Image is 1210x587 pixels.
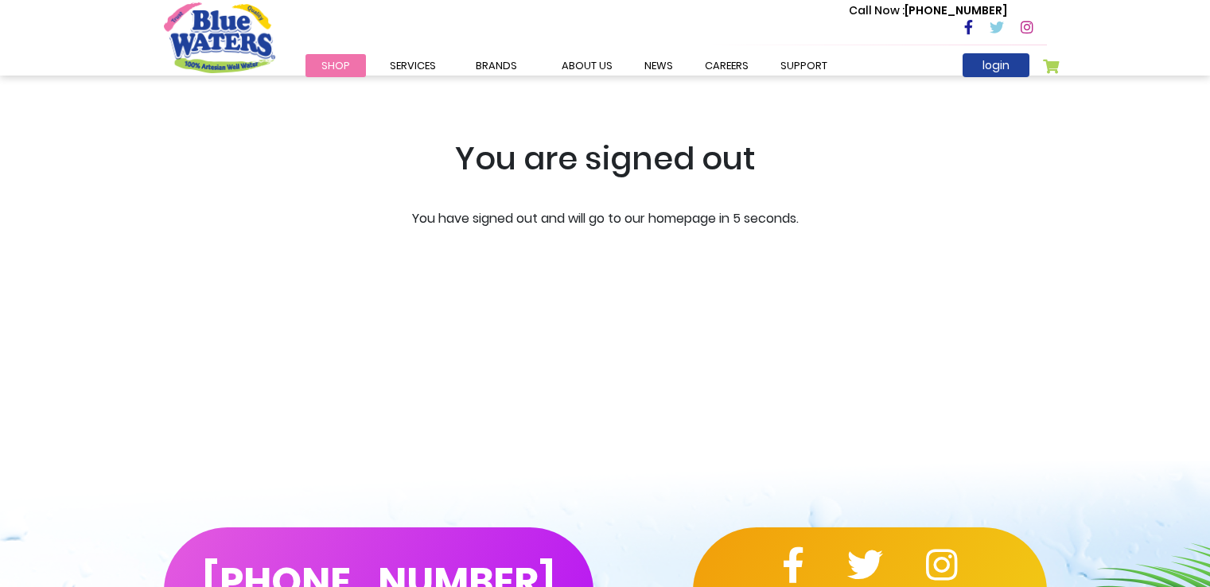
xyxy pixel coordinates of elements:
[546,54,628,77] a: about us
[455,136,756,181] span: You are signed out
[849,2,905,18] span: Call Now :
[164,2,275,72] a: store logo
[321,58,350,73] span: Shop
[689,54,765,77] a: careers
[112,209,1099,228] p: You have signed out and will go to our homepage in 5 seconds.
[628,54,689,77] a: News
[849,2,1007,19] p: [PHONE_NUMBER]
[390,58,436,73] span: Services
[476,58,517,73] span: Brands
[963,53,1029,77] a: login
[765,54,843,77] a: support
